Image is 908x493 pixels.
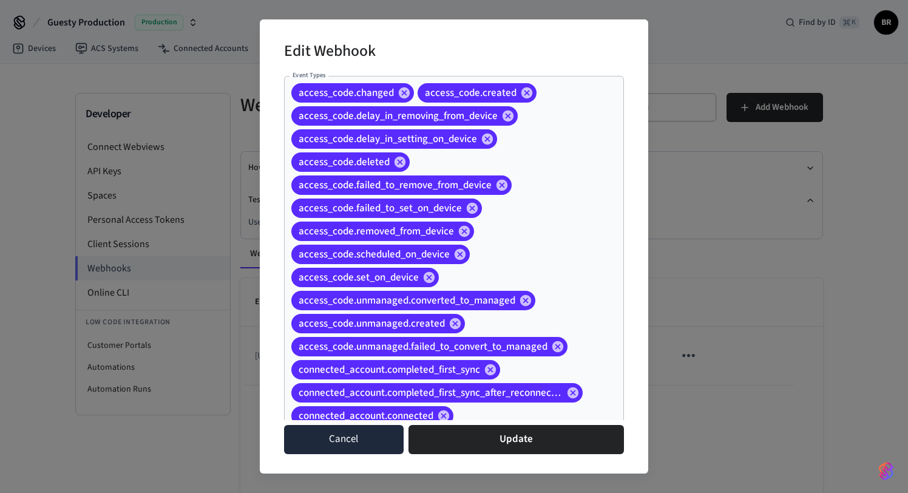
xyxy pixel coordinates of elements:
span: access_code.set_on_device [291,271,426,284]
div: access_code.unmanaged.created [291,314,465,333]
div: access_code.delay_in_removing_from_device [291,106,518,126]
div: access_code.failed_to_set_on_device [291,199,482,218]
h2: Edit Webhook [284,34,376,71]
span: access_code.unmanaged.failed_to_convert_to_managed [291,341,555,353]
span: access_code.removed_from_device [291,225,461,237]
button: Cancel [284,425,404,454]
span: connected_account.completed_first_sync [291,364,487,376]
div: access_code.failed_to_remove_from_device [291,175,512,195]
div: access_code.deleted [291,152,410,172]
span: access_code.deleted [291,156,397,168]
div: connected_account.connected [291,406,453,426]
div: connected_account.completed_first_sync_after_reconnection [291,383,583,403]
span: access_code.delay_in_setting_on_device [291,133,484,145]
div: access_code.changed [291,83,414,103]
label: Event Types [293,70,326,80]
img: SeamLogoGradient.69752ec5.svg [879,461,893,481]
span: connected_account.connected [291,410,441,422]
button: Update [408,425,624,454]
div: access_code.scheduled_on_device [291,245,470,264]
span: access_code.scheduled_on_device [291,248,457,260]
span: access_code.delay_in_removing_from_device [291,110,505,122]
span: access_code.failed_to_set_on_device [291,202,469,214]
span: connected_account.completed_first_sync_after_reconnection [291,387,570,399]
span: access_code.created [418,87,524,99]
div: access_code.removed_from_device [291,222,474,241]
span: access_code.changed [291,87,401,99]
div: access_code.created [418,83,537,103]
div: access_code.delay_in_setting_on_device [291,129,497,149]
div: access_code.unmanaged.converted_to_managed [291,291,535,310]
span: access_code.unmanaged.created [291,318,452,330]
div: access_code.unmanaged.failed_to_convert_to_managed [291,337,567,356]
span: access_code.unmanaged.converted_to_managed [291,294,523,307]
div: access_code.set_on_device [291,268,439,287]
span: access_code.failed_to_remove_from_device [291,179,499,191]
div: connected_account.completed_first_sync [291,360,500,379]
